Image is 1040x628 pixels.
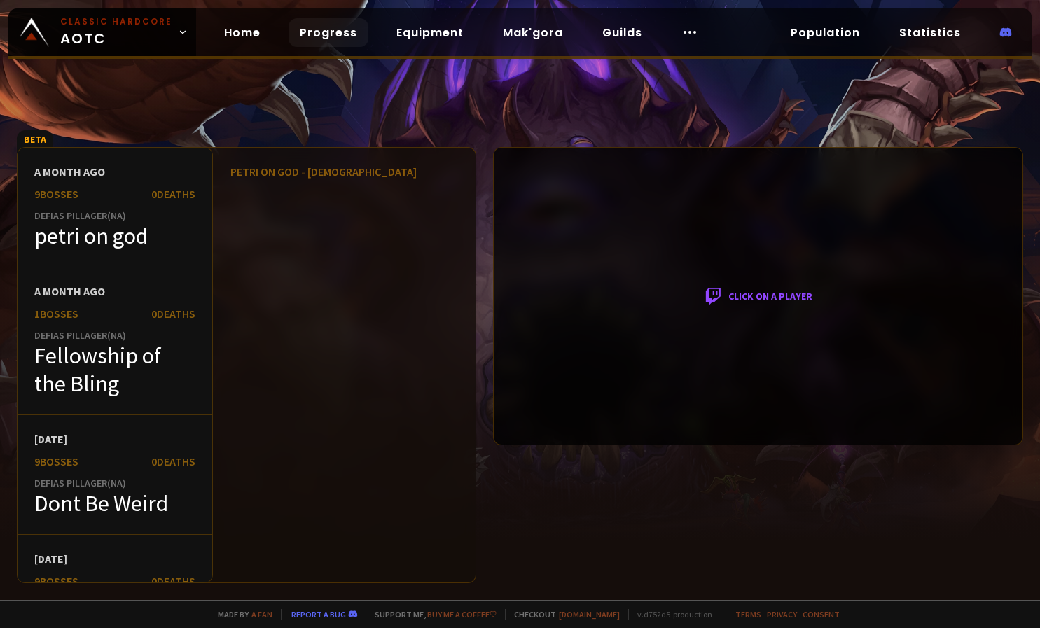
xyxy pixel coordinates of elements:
span: Support me, [366,609,497,620]
a: Statistics [888,18,972,47]
a: Terms [735,609,761,620]
small: Classic Hardcore [60,15,172,28]
div: 1 bosses [34,307,78,321]
a: Buy me a coffee [427,609,497,620]
div: 0 Deaths [151,187,195,201]
span: Checkout [505,609,620,620]
div: Click on a player [493,147,1023,445]
a: Consent [803,609,840,620]
div: 0 Deaths [151,574,195,588]
div: Defias Pillager ( NA ) [34,329,195,342]
a: Home [213,18,272,47]
div: 0 Deaths [151,307,195,321]
a: [DOMAIN_NAME] [559,609,620,620]
span: - [301,165,305,179]
span: AOTC [60,15,172,49]
div: [DATE] [34,432,195,446]
div: Defias Pillager ( NA ) [34,209,195,222]
a: Progress [289,18,368,47]
span: Made by [209,609,272,620]
a: Guilds [591,18,653,47]
a: a fan [251,609,272,620]
div: a month ago [34,165,195,179]
span: v. d752d5 - production [628,609,712,620]
div: 9 bosses [34,574,78,588]
div: Defias Pillager ( NA ) [34,477,195,489]
div: a month ago [34,284,195,298]
div: petri on god [34,222,195,250]
a: Classic HardcoreAOTC [8,8,196,56]
div: 9 bosses [34,454,78,468]
div: petri on god [DEMOGRAPHIC_DATA] [230,165,459,179]
div: 9 bosses [34,187,78,201]
a: Mak'gora [492,18,574,47]
a: Population [779,18,871,47]
div: Fellowship of the Bling [34,342,195,398]
a: Report a bug [291,609,346,620]
div: BETA [17,130,53,154]
a: Privacy [767,609,797,620]
div: [DATE] [34,552,195,566]
div: Dont Be Weird [34,489,195,517]
a: Equipment [385,18,475,47]
div: 0 Deaths [151,454,195,468]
